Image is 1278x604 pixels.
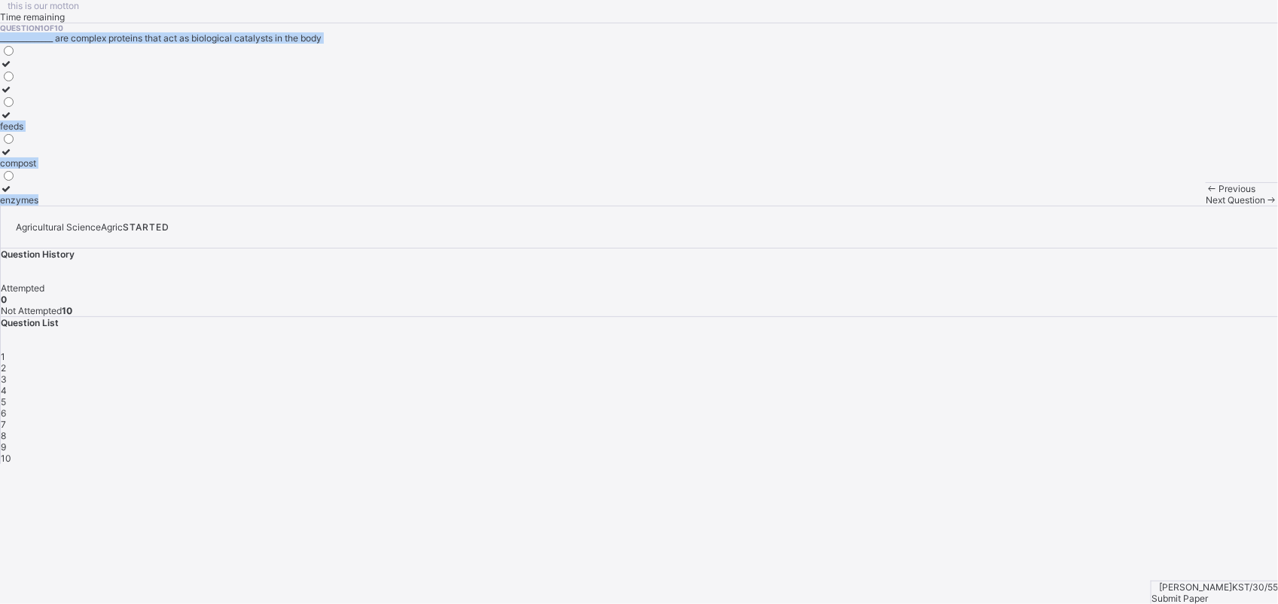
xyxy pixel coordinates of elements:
[1,362,6,374] span: 2
[1,441,6,453] span: 9
[1,351,5,362] span: 1
[1,419,6,430] span: 7
[1151,593,1208,604] span: Submit Paper
[1,385,7,396] span: 4
[1206,194,1265,206] span: Next Question
[1,453,11,464] span: 10
[1,282,44,294] span: Attempted
[1,305,62,316] span: Not Attempted
[1,430,6,441] span: 8
[1,374,7,385] span: 3
[1,249,75,260] span: Question History
[1159,581,1232,593] span: [PERSON_NAME]
[16,221,101,233] span: Agricultural Science
[1,396,6,407] span: 5
[123,221,169,233] span: STARTED
[1232,581,1278,593] span: KST/30/55
[101,221,123,233] span: Agric
[1219,183,1255,194] span: Previous
[62,305,72,316] b: 10
[1,317,59,328] span: Question List
[1,407,6,419] span: 6
[1,294,7,305] b: 0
